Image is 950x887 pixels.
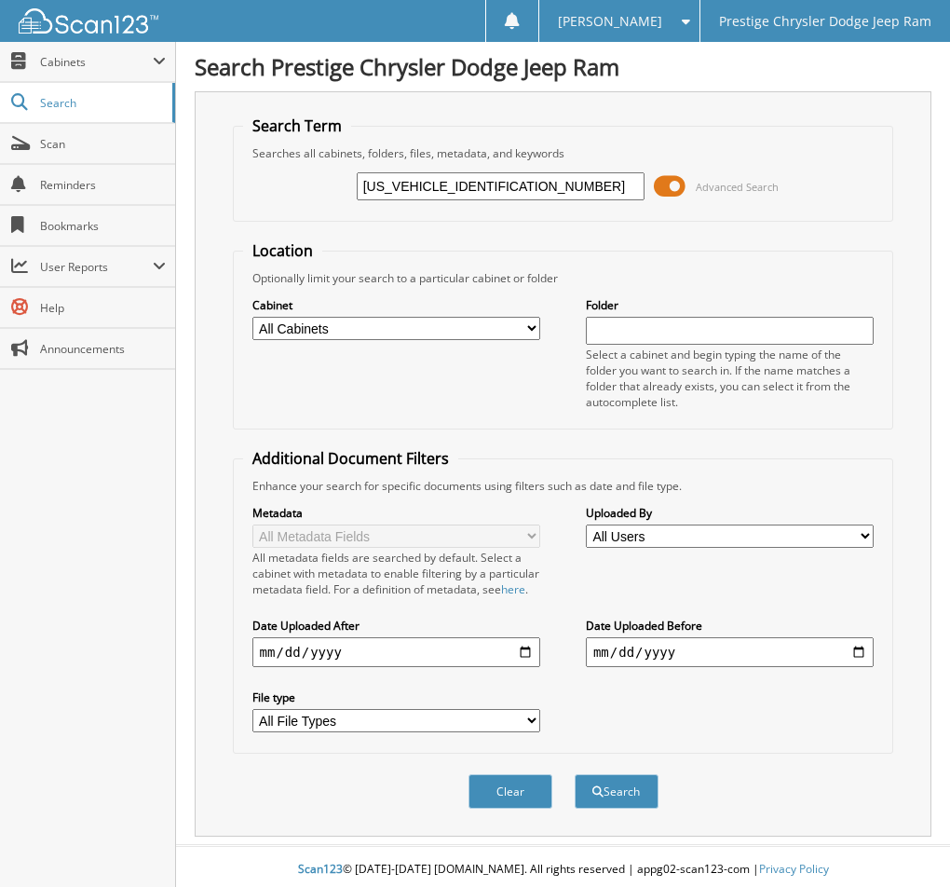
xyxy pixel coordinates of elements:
label: Date Uploaded Before [586,618,875,634]
button: Search [575,774,658,809]
label: Cabinet [252,297,541,313]
input: start [252,637,541,667]
label: Folder [586,297,875,313]
span: Cabinets [40,54,153,70]
span: User Reports [40,259,153,275]
span: Search [40,95,163,111]
span: [PERSON_NAME] [558,16,662,27]
span: Advanced Search [696,180,779,194]
span: Help [40,300,166,316]
iframe: Chat Widget [857,798,950,887]
label: Uploaded By [586,505,875,521]
legend: Location [243,240,322,261]
legend: Search Term [243,116,351,136]
span: Reminders [40,177,166,193]
button: Clear [468,774,552,809]
label: Metadata [252,505,541,521]
span: Prestige Chrysler Dodge Jeep Ram [719,16,931,27]
div: Optionally limit your search to a particular cabinet or folder [243,270,884,286]
span: Scan [40,136,166,152]
h1: Search Prestige Chrysler Dodge Jeep Ram [195,51,931,82]
img: scan123-logo-white.svg [19,8,158,34]
span: Bookmarks [40,218,166,234]
div: Enhance your search for specific documents using filters such as date and file type. [243,478,884,494]
a: Privacy Policy [759,861,829,877]
div: Select a cabinet and begin typing the name of the folder you want to search in. If the name match... [586,347,875,410]
div: All metadata fields are searched by default. Select a cabinet with metadata to enable filtering b... [252,550,541,597]
span: Announcements [40,341,166,357]
span: Scan123 [298,861,343,877]
label: Date Uploaded After [252,618,541,634]
legend: Additional Document Filters [243,448,458,469]
div: Searches all cabinets, folders, files, metadata, and keywords [243,145,884,161]
label: File type [252,689,541,705]
a: here [501,581,525,597]
input: end [586,637,875,667]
